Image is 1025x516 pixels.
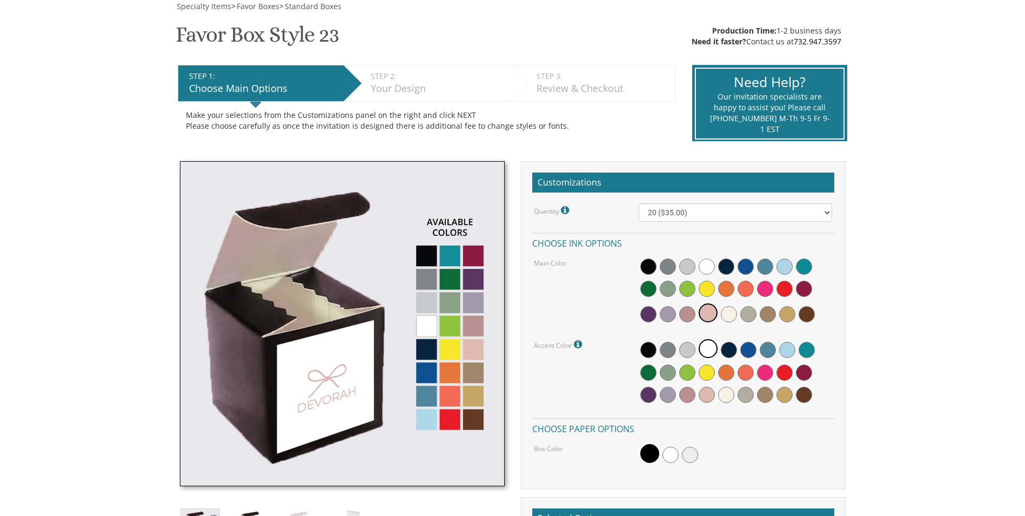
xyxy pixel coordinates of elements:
div: Need Help? [709,72,830,92]
div: Your Design [371,82,504,96]
span: Production Time: [712,25,776,36]
div: STEP 3: [537,71,669,82]
h2: Customizations [532,173,834,193]
h4: Choose ink options [532,233,834,252]
div: 1-2 business days Contact us at [692,25,841,47]
div: Make your selections from the Customizations panel on the right and click NEXT Please choose care... [186,110,667,131]
div: STEP 1: [189,71,338,82]
div: Our invitation specialists are happy to assist you! Please call [PHONE_NUMBER] M-Th 9-5 Fr 9-1 EST [709,91,830,135]
a: Specialty Items [176,1,231,11]
div: Choose Main Options [189,82,338,96]
label: Main Color [534,259,567,268]
div: STEP 2: [371,71,504,82]
label: Accent Color [534,338,585,352]
a: 732.947.3597 [794,36,841,47]
span: > [279,1,341,11]
h4: Choose paper options [532,418,834,437]
span: Specialty Items [177,1,231,11]
span: Favor Boxes [237,1,279,11]
h1: Favor Box Style 23 [176,23,338,55]
div: Review & Checkout [537,82,669,96]
label: Quantity [534,203,572,217]
a: Standard Boxes [284,1,341,11]
label: Box Color [534,444,563,453]
a: Favor Boxes [236,1,279,11]
span: Standard Boxes [285,1,341,11]
span: Need it faster? [692,36,746,47]
span: > [231,1,279,11]
img: fb_style23.jpg [180,161,505,486]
